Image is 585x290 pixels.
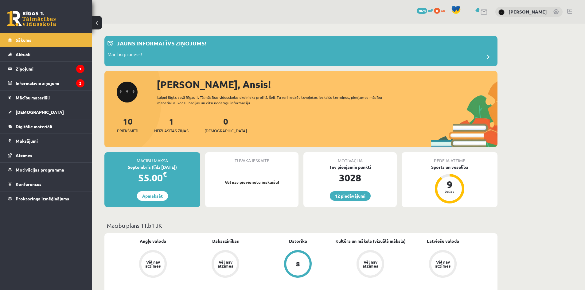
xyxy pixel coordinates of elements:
[8,119,84,133] a: Digitālie materiāli
[8,76,84,90] a: Informatīvie ziņojumi2
[76,65,84,73] i: 1
[441,8,445,13] span: xp
[8,33,84,47] a: Sākums
[509,9,547,15] a: [PERSON_NAME]
[498,9,505,15] img: Ansis Eglājs
[16,134,84,148] legend: Maksājumi
[8,62,84,76] a: Ziņojumi1
[208,179,295,185] p: Vēl nav pievienotu ieskaišu!
[8,177,84,191] a: Konferences
[402,164,497,204] a: Sports un veselība 9 balles
[402,164,497,170] div: Sports un veselība
[8,163,84,177] a: Motivācijas programma
[303,170,397,185] div: 3028
[117,128,138,134] span: Priekšmeti
[144,260,162,268] div: Vēl nav atzīmes
[289,238,307,244] a: Datorika
[205,116,247,134] a: 0[DEMOGRAPHIC_DATA]
[117,39,206,47] p: Jauns informatīvs ziņojums!
[296,261,300,267] div: 8
[217,260,234,268] div: Vēl nav atzīmes
[8,191,84,206] a: Proktoringa izmēģinājums
[16,95,50,100] span: Mācību materiāli
[402,152,497,164] div: Pēdējā atzīme
[157,95,393,106] div: Laipni lūgts savā Rīgas 1. Tālmācības vidusskolas skolnieka profilā. Šeit Tu vari redzēt tuvojošo...
[427,238,459,244] a: Latviešu valoda
[16,153,32,158] span: Atzīmes
[189,250,262,279] a: Vēl nav atzīmes
[440,189,459,193] div: balles
[154,128,189,134] span: Neizlasītās ziņas
[417,8,433,13] a: 3028 mP
[104,170,200,185] div: 55.00
[137,191,168,201] a: Apmaksāt
[434,260,451,268] div: Vēl nav atzīmes
[117,116,138,134] a: 10Priekšmeti
[205,152,298,164] div: Tuvākā ieskaite
[434,8,440,14] span: 0
[16,196,69,201] span: Proktoringa izmēģinājums
[154,116,189,134] a: 1Neizlasītās ziņas
[428,8,433,13] span: mP
[335,238,406,244] a: Kultūra un māksla (vizuālā māksla)
[16,76,84,90] legend: Informatīvie ziņojumi
[205,128,247,134] span: [DEMOGRAPHIC_DATA]
[107,51,142,60] p: Mācību process!
[104,164,200,170] div: Septembris (līdz [DATE])
[16,62,84,76] legend: Ziņojumi
[16,109,64,115] span: [DEMOGRAPHIC_DATA]
[334,250,407,279] a: Vēl nav atzīmes
[434,8,448,13] a: 0 xp
[16,124,52,129] span: Digitālie materiāli
[16,181,41,187] span: Konferences
[8,148,84,162] a: Atzīmes
[107,39,494,63] a: Jauns informatīvs ziņojums! Mācību process!
[303,164,397,170] div: Tev pieejamie punkti
[407,250,479,279] a: Vēl nav atzīmes
[8,134,84,148] a: Maksājumi
[163,170,167,179] span: €
[212,238,239,244] a: Dabaszinības
[16,167,64,172] span: Motivācijas programma
[107,221,495,230] p: Mācību plāns 11.b1 JK
[262,250,334,279] a: 8
[16,52,30,57] span: Aktuāli
[8,47,84,61] a: Aktuāli
[7,11,56,26] a: Rīgas 1. Tālmācības vidusskola
[117,250,189,279] a: Vēl nav atzīmes
[330,191,371,201] a: 12 piedāvājumi
[16,37,31,43] span: Sākums
[157,77,497,92] div: [PERSON_NAME], Ansis!
[303,152,397,164] div: Motivācija
[362,260,379,268] div: Vēl nav atzīmes
[8,91,84,105] a: Mācību materiāli
[417,8,427,14] span: 3028
[76,79,84,87] i: 2
[104,152,200,164] div: Mācību maksa
[140,238,166,244] a: Angļu valoda
[8,105,84,119] a: [DEMOGRAPHIC_DATA]
[440,180,459,189] div: 9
